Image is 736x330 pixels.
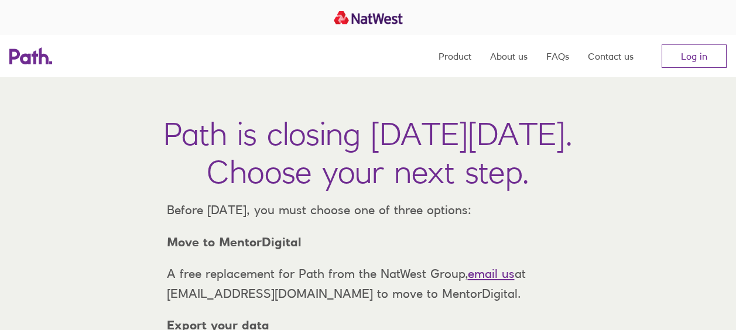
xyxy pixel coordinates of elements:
[163,115,573,191] h1: Path is closing [DATE][DATE]. Choose your next step.
[439,35,471,77] a: Product
[546,35,569,77] a: FAQs
[158,200,579,220] p: Before [DATE], you must choose one of three options:
[490,35,528,77] a: About us
[167,235,302,249] strong: Move to MentorDigital
[468,266,515,281] a: email us
[662,44,727,68] a: Log in
[588,35,634,77] a: Contact us
[158,264,579,303] p: A free replacement for Path from the NatWest Group, at [EMAIL_ADDRESS][DOMAIN_NAME] to move to Me...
